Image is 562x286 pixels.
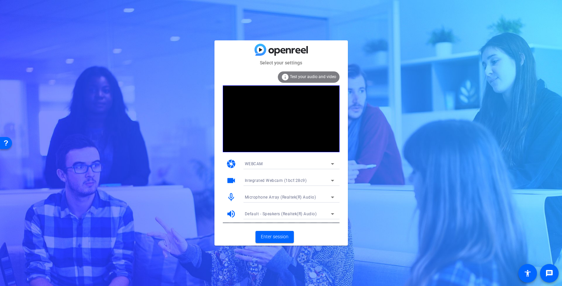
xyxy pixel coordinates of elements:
span: Integrated Webcam (1bcf:28c9) [245,178,307,183]
mat-icon: camera [226,159,236,169]
span: WEBCAM [245,162,263,166]
mat-icon: mic_none [226,192,236,202]
mat-icon: volume_up [226,209,236,219]
img: blue-gradient.svg [254,44,308,55]
mat-card-subtitle: Select your settings [214,59,348,66]
span: Microphone Array (Realtek(R) Audio) [245,195,316,200]
span: Default - Speakers (Realtek(R) Audio) [245,212,317,216]
button: Enter session [255,231,294,243]
mat-icon: accessibility [524,269,532,277]
span: Test your audio and video [290,74,336,79]
mat-icon: videocam [226,176,236,186]
mat-icon: message [545,269,553,277]
mat-icon: info [281,73,289,81]
span: Enter session [261,233,289,240]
